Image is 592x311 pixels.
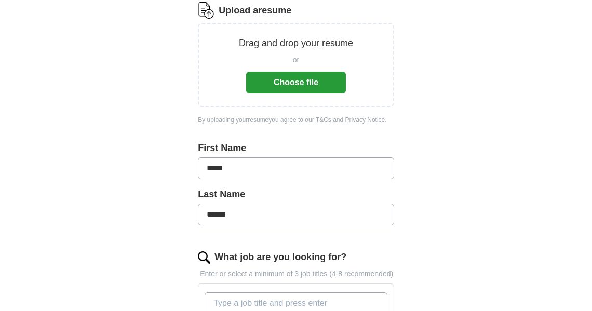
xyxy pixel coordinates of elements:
[345,116,385,124] a: Privacy Notice
[214,250,346,264] label: What job are you looking for?
[198,115,394,125] div: By uploading your resume you agree to our and .
[239,36,353,50] p: Drag and drop your resume
[198,268,394,279] p: Enter or select a minimum of 3 job titles (4-8 recommended)
[198,187,394,201] label: Last Name
[219,4,291,18] label: Upload a resume
[198,141,394,155] label: First Name
[198,2,214,19] img: CV Icon
[293,55,299,65] span: or
[246,72,346,93] button: Choose file
[316,116,331,124] a: T&Cs
[198,251,210,264] img: search.png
